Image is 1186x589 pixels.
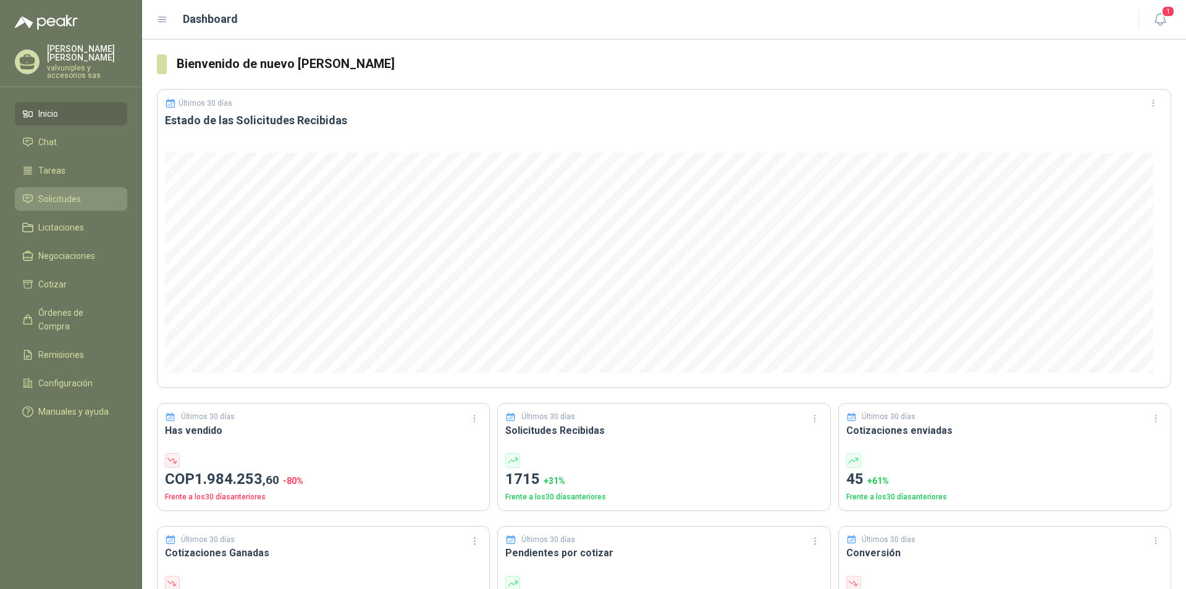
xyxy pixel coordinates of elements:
[1161,6,1175,17] span: 1
[47,44,127,62] p: [PERSON_NAME] [PERSON_NAME]
[179,99,232,108] p: Últimos 30 días
[846,491,1163,503] p: Frente a los 30 días anteriores
[15,102,127,125] a: Inicio
[38,278,67,291] span: Cotizar
[846,468,1163,491] p: 45
[521,534,575,546] p: Últimos 30 días
[38,192,81,206] span: Solicitudes
[38,107,58,121] span: Inicio
[38,405,109,418] span: Manuales y ayuda
[15,400,127,423] a: Manuales y ayuda
[177,54,1171,74] h3: Bienvenido de nuevo [PERSON_NAME]
[38,249,95,263] span: Negociaciones
[181,411,235,423] p: Últimos 30 días
[15,15,78,30] img: Logo peakr
[38,376,93,390] span: Configuración
[846,545,1163,561] h3: Conversión
[846,423,1163,438] h3: Cotizaciones enviadas
[283,476,303,486] span: -80 %
[165,113,1163,128] h3: Estado de las Solicitudes Recibidas
[544,476,565,486] span: + 31 %
[38,164,65,177] span: Tareas
[15,273,127,296] a: Cotizar
[165,491,482,503] p: Frente a los 30 días anteriores
[38,348,84,362] span: Remisiones
[505,545,822,561] h3: Pendientes por cotizar
[38,135,57,149] span: Chat
[15,216,127,239] a: Licitaciones
[862,411,915,423] p: Últimos 30 días
[505,468,822,491] p: 1715
[47,64,127,79] p: valvuniples y accesorios sas
[521,411,575,423] p: Últimos 30 días
[165,545,482,561] h3: Cotizaciones Ganadas
[165,423,482,438] h3: Has vendido
[505,423,822,438] h3: Solicitudes Recibidas
[38,221,84,234] span: Licitaciones
[867,476,889,486] span: + 61 %
[15,159,127,182] a: Tareas
[15,343,127,367] a: Remisiones
[15,301,127,338] a: Órdenes de Compra
[195,470,279,488] span: 1.984.253
[1149,9,1171,31] button: 1
[183,11,238,28] h1: Dashboard
[15,187,127,211] a: Solicitudes
[15,130,127,154] a: Chat
[165,468,482,491] p: COP
[181,534,235,546] p: Últimos 30 días
[263,473,279,487] span: ,60
[15,244,127,268] a: Negociaciones
[38,306,116,333] span: Órdenes de Compra
[15,371,127,395] a: Configuración
[505,491,822,503] p: Frente a los 30 días anteriores
[862,534,915,546] p: Últimos 30 días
